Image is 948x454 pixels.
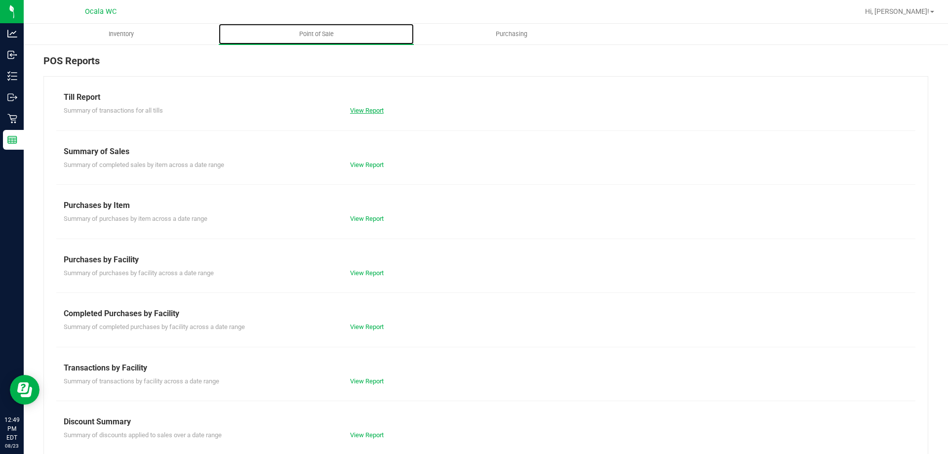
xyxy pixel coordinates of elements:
[350,161,384,168] a: View Report
[43,53,928,76] div: POS Reports
[64,215,207,222] span: Summary of purchases by item across a date range
[64,254,908,266] div: Purchases by Facility
[350,269,384,277] a: View Report
[95,30,147,39] span: Inventory
[64,416,908,428] div: Discount Summary
[85,7,117,16] span: Ocala WC
[865,7,929,15] span: Hi, [PERSON_NAME]!
[482,30,541,39] span: Purchasing
[64,377,219,385] span: Summary of transactions by facility across a date range
[24,24,219,44] a: Inventory
[7,50,17,60] inline-svg: Inbound
[64,269,214,277] span: Summary of purchases by facility across a date range
[64,323,245,330] span: Summary of completed purchases by facility across a date range
[4,442,19,450] p: 08/23
[64,200,908,211] div: Purchases by Item
[350,431,384,439] a: View Report
[7,92,17,102] inline-svg: Outbound
[350,215,384,222] a: View Report
[350,323,384,330] a: View Report
[286,30,347,39] span: Point of Sale
[64,161,224,168] span: Summary of completed sales by item across a date range
[7,114,17,124] inline-svg: Retail
[64,107,163,114] span: Summary of transactions for all tills
[64,362,908,374] div: Transactions by Facility
[64,431,222,439] span: Summary of discounts applied to sales over a date range
[414,24,609,44] a: Purchasing
[64,91,908,103] div: Till Report
[219,24,414,44] a: Point of Sale
[7,71,17,81] inline-svg: Inventory
[350,377,384,385] a: View Report
[7,135,17,145] inline-svg: Reports
[350,107,384,114] a: View Report
[10,375,39,405] iframe: Resource center
[7,29,17,39] inline-svg: Analytics
[4,415,19,442] p: 12:49 PM EDT
[64,308,908,320] div: Completed Purchases by Facility
[64,146,908,158] div: Summary of Sales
